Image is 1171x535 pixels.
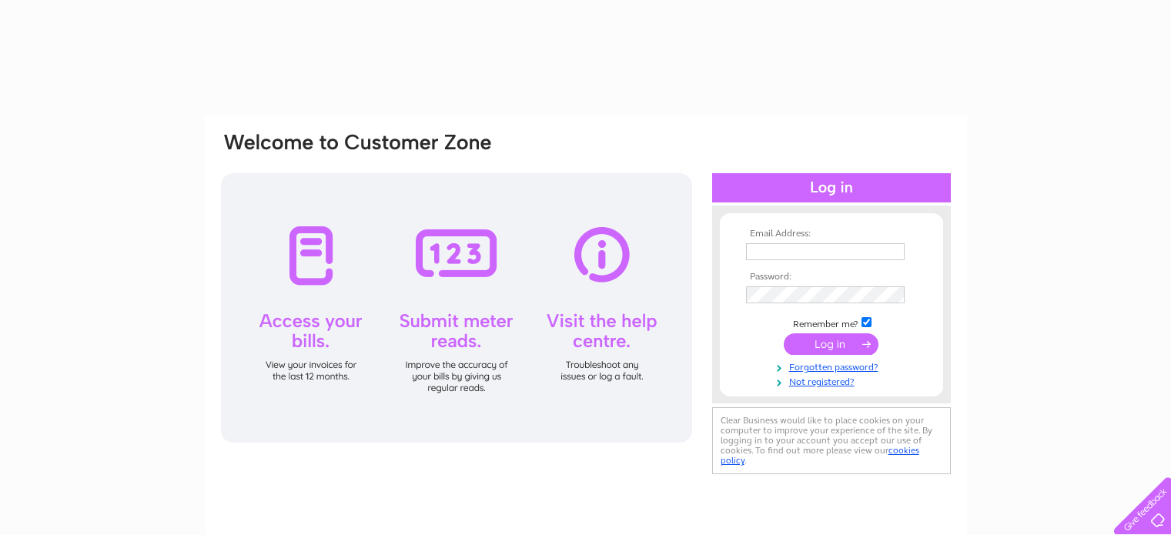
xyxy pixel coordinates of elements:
td: Remember me? [742,315,921,330]
th: Email Address: [742,229,921,239]
a: cookies policy [721,445,919,466]
a: Forgotten password? [746,359,921,373]
a: Not registered? [746,373,921,388]
input: Submit [784,333,878,355]
th: Password: [742,272,921,283]
div: Clear Business would like to place cookies on your computer to improve your experience of the sit... [712,407,951,474]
